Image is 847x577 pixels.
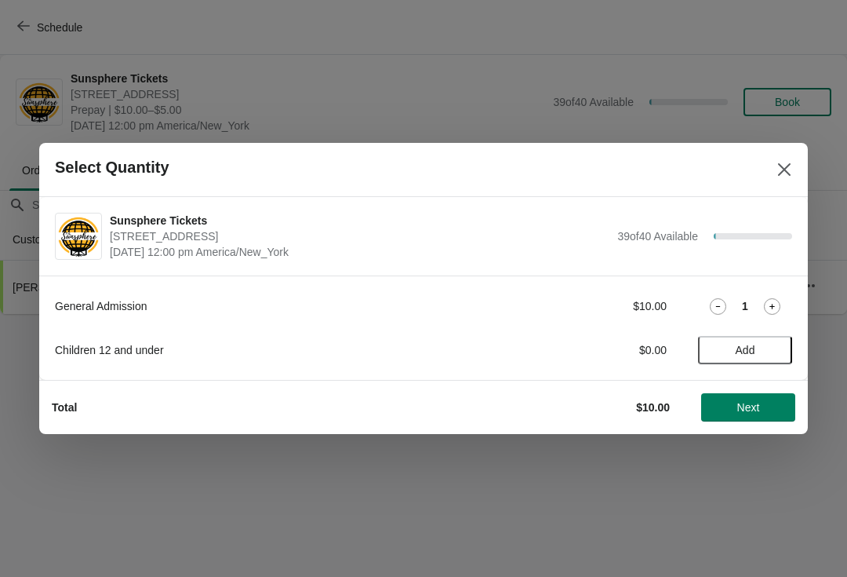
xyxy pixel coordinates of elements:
span: Next [737,401,760,414]
button: Next [701,393,795,422]
button: Add [698,336,792,364]
span: Add [736,344,755,356]
button: Close [770,155,798,184]
span: [STREET_ADDRESS] [110,228,609,244]
div: General Admission [55,298,490,314]
div: $0.00 [522,342,667,358]
div: Children 12 and under [55,342,490,358]
img: Sunsphere Tickets | 810 Clinch Avenue, Knoxville, TN, USA | August 26 | 12:00 pm America/New_York [56,215,101,258]
span: [DATE] 12:00 pm America/New_York [110,244,609,260]
h2: Select Quantity [55,159,169,177]
strong: Total [52,401,77,414]
span: 39 of 40 Available [617,230,698,243]
strong: 1 [742,298,748,314]
div: $10.00 [522,298,667,314]
span: Sunsphere Tickets [110,213,609,228]
strong: $10.00 [636,401,670,414]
